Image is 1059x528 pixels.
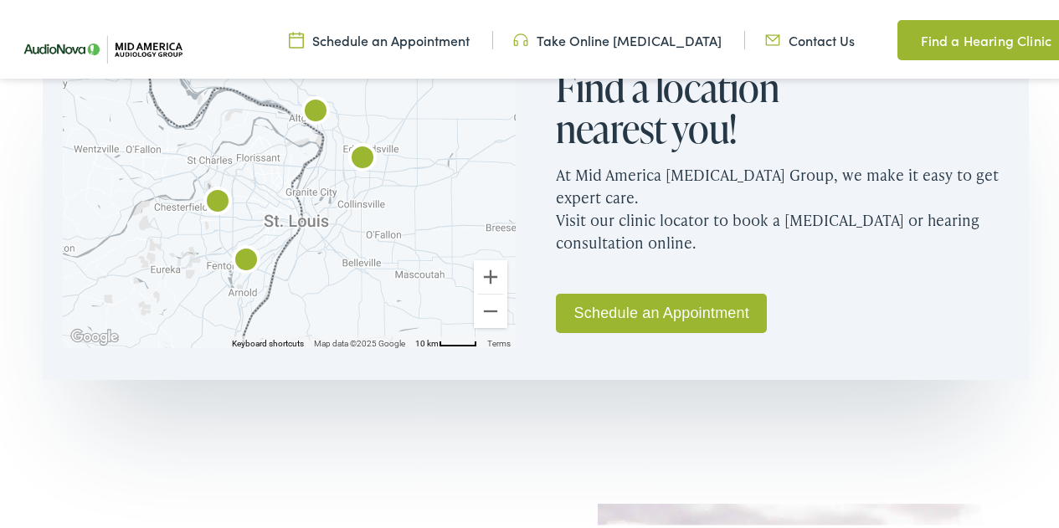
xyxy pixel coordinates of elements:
[410,333,482,345] button: Map Scale: 10 km per 42 pixels
[897,27,912,47] img: utility icon
[67,323,122,345] img: Google
[67,323,122,345] a: Open this area in Google Maps (opens a new window)
[513,28,528,46] img: utility icon
[219,232,273,285] div: AudioNova
[474,291,507,325] button: Zoom out
[556,146,1009,264] p: At Mid America [MEDICAL_DATA] Group, we make it easy to get expert care. Visit our clinic locator...
[336,130,389,183] div: AudioNova
[191,173,244,227] div: AudioNova
[289,83,342,136] div: AudioNova
[474,257,507,290] button: Zoom in
[513,28,722,46] a: Take Online [MEDICAL_DATA]
[556,290,767,330] a: Schedule an Appointment
[289,28,470,46] a: Schedule an Appointment
[314,336,405,345] span: Map data ©2025 Google
[487,336,511,345] a: Terms (opens in new tab)
[765,28,780,46] img: utility icon
[556,64,824,146] h2: Find a location nearest you!
[232,335,304,346] button: Keyboard shortcuts
[765,28,855,46] a: Contact Us
[289,28,304,46] img: utility icon
[415,336,439,345] span: 10 km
